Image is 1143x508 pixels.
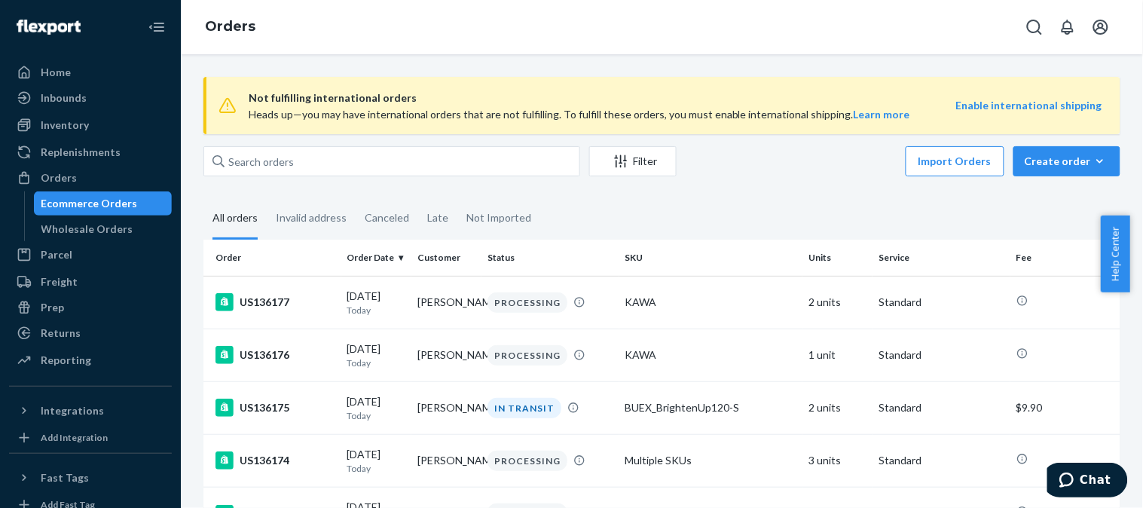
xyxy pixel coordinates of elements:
span: Heads up—you may have international orders that are not fulfilling. To fulfill these orders, you ... [249,108,910,121]
th: Status [481,240,619,276]
td: 1 unit [802,329,873,381]
th: Units [802,240,873,276]
th: Service [873,240,1010,276]
div: Returns [41,326,81,341]
p: Standard [879,295,1004,310]
a: Wholesale Orders [34,217,173,241]
a: Ecommerce Orders [34,191,173,216]
a: Prep [9,295,172,320]
div: KAWA [625,295,796,310]
div: Canceled [365,198,409,237]
button: Close Navigation [142,12,172,42]
a: Inventory [9,113,172,137]
td: [PERSON_NAME] [411,329,481,381]
p: Today [347,304,405,317]
td: 3 units [802,434,873,487]
div: Invalid address [276,198,347,237]
div: US136177 [215,293,335,311]
button: Help Center [1101,216,1130,292]
a: Parcel [9,243,172,267]
div: Integrations [41,403,104,418]
a: Orders [205,18,255,35]
a: Returns [9,321,172,345]
div: Home [41,65,71,80]
div: [DATE] [347,341,405,369]
p: Standard [879,453,1004,468]
div: US136174 [215,451,335,470]
div: [DATE] [347,447,405,475]
div: PROCESSING [487,292,567,313]
div: US136175 [215,399,335,417]
a: Learn more [854,108,910,121]
div: Not Imported [466,198,531,237]
a: Freight [9,270,172,294]
div: Parcel [41,247,72,262]
div: US136176 [215,346,335,364]
img: Flexport logo [17,20,81,35]
a: Inbounds [9,86,172,110]
button: Fast Tags [9,466,172,490]
button: Open notifications [1053,12,1083,42]
th: SKU [619,240,802,276]
div: Orders [41,170,77,185]
td: Multiple SKUs [619,434,802,487]
div: Late [427,198,448,237]
td: [PERSON_NAME] [411,381,481,434]
button: Open account menu [1086,12,1116,42]
p: Standard [879,400,1004,415]
div: Create order [1025,154,1109,169]
div: Inventory [41,118,89,133]
td: $9.90 [1010,381,1120,434]
button: Import Orders [906,146,1004,176]
div: Fast Tags [41,470,89,485]
button: Integrations [9,399,172,423]
div: All orders [212,198,258,240]
a: Reporting [9,348,172,372]
p: Today [347,462,405,475]
iframe: Opens a widget where you can chat to one of our agents [1047,463,1128,500]
div: IN TRANSIT [487,398,561,418]
a: Home [9,60,172,84]
div: PROCESSING [487,451,567,471]
a: Add Integration [9,429,172,447]
td: 2 units [802,381,873,434]
button: Create order [1013,146,1120,176]
a: Orders [9,166,172,190]
div: [DATE] [347,394,405,422]
div: BUEX_BrightenUp120-S [625,400,796,415]
div: PROCESSING [487,345,567,366]
div: Replenishments [41,145,121,160]
p: Standard [879,347,1004,363]
div: Customer [417,251,475,264]
div: Wholesale Orders [41,222,133,237]
td: [PERSON_NAME] [411,276,481,329]
div: Filter [590,154,676,169]
div: Prep [41,300,64,315]
input: Search orders [203,146,580,176]
th: Fee [1010,240,1120,276]
th: Order Date [341,240,411,276]
div: Reporting [41,353,91,368]
td: 2 units [802,276,873,329]
div: KAWA [625,347,796,363]
a: Enable international shipping [956,99,1102,112]
a: Replenishments [9,140,172,164]
p: Today [347,409,405,422]
td: [PERSON_NAME] [411,434,481,487]
div: Inbounds [41,90,87,106]
div: Ecommerce Orders [41,196,138,211]
div: Freight [41,274,78,289]
span: Not fulfilling international orders [249,89,956,107]
button: Open Search Box [1019,12,1050,42]
th: Order [203,240,341,276]
div: [DATE] [347,289,405,317]
div: Add Integration [41,431,108,444]
ol: breadcrumbs [193,5,267,49]
button: Filter [589,146,677,176]
p: Today [347,357,405,369]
